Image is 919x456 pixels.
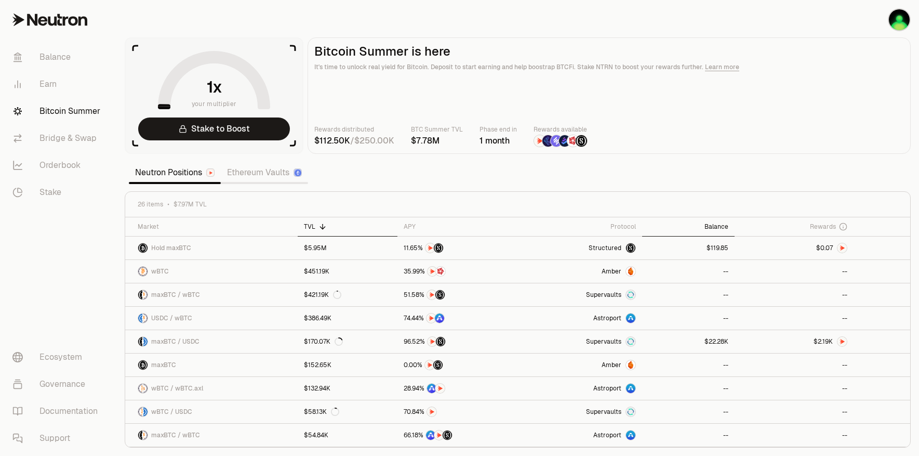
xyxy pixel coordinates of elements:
a: Governance [4,371,112,398]
img: NTRN [434,431,444,440]
img: Structured Points [436,337,445,346]
span: wBTC / USDC [151,408,192,416]
a: $152.65K [298,354,397,376]
div: Protocol [527,223,636,231]
img: Neutron Logo [207,170,214,176]
div: $451.19K [304,267,329,276]
a: -- [642,283,735,306]
div: / [314,135,394,147]
a: AmberAmber [521,354,642,376]
a: Balance [4,44,112,71]
a: ASTRONTRN [397,377,522,400]
div: 1 month [480,135,517,147]
a: StructuredmaxBTC [521,237,642,259]
span: Supervaults [586,291,621,299]
a: maxBTC LogoUSDC LogomaxBTC / USDC [125,330,298,353]
img: NTRN Logo [837,337,847,346]
img: NTRN [428,267,437,276]
img: Ethereum Logo [295,170,301,176]
a: NTRNMars Fragments [397,260,522,283]
a: wBTC LogowBTC [125,260,298,283]
img: Mars Fragments [436,267,445,276]
div: $58.13K [304,408,339,416]
a: $54.84K [298,424,397,447]
p: Phase end in [480,124,517,135]
button: NTRNASTRO [404,313,515,323]
span: Hold maxBTC [151,244,191,252]
button: NTRNStructured Points [404,243,515,253]
a: $5.95M [298,237,397,259]
a: SupervaultsSupervaults [521,283,642,306]
img: USDC Logo [143,407,148,416]
span: $7.97M TVL [174,200,207,209]
a: USDC LogowBTC LogoUSDC / wBTC [125,307,298,330]
a: maxBTC LogowBTC LogomaxBTC / wBTC [125,424,298,447]
a: Ethereum Vaults [221,162,308,183]
a: Astroport [521,424,642,447]
a: Stake [4,179,112,206]
a: NTRN [397,400,522,423]
a: AmberAmber [521,260,642,283]
img: Supervaults [626,337,635,346]
a: Neutron Positions [129,162,221,183]
p: BTC Summer TVL [411,124,463,135]
div: APY [404,223,515,231]
span: wBTC [151,267,169,276]
a: NTRNASTRO [397,307,522,330]
img: Bedrock Diamonds [559,135,570,147]
a: Bitcoin Summer [4,98,112,125]
img: Supervaults [626,407,635,416]
span: wBTC / wBTC.axl [151,384,203,393]
img: Structured Points [576,135,587,147]
img: wBTC Logo [143,314,148,323]
span: maxBTC / USDC [151,337,199,346]
span: Supervaults [586,337,621,346]
a: wBTC LogowBTC.axl LogowBTC / wBTC.axl [125,377,298,400]
span: Amber [602,361,621,369]
a: NTRNStructured Points [397,283,522,306]
div: $54.84K [304,431,328,439]
img: Solv Points [551,135,562,147]
img: ASTRO [426,431,435,440]
div: $5.95M [304,244,327,252]
a: $451.19K [298,260,397,283]
button: NTRNStructured Points [404,336,515,347]
a: ASTRONTRNStructured Points [397,424,522,447]
a: NTRNStructured Points [397,330,522,353]
img: ASTRO [427,384,436,393]
div: Market [138,223,291,231]
a: Support [4,425,112,452]
span: maxBTC / wBTC [151,291,200,299]
a: Documentation [4,398,112,425]
button: NTRNStructured Points [404,360,515,370]
img: NTRN [427,314,436,323]
button: ASTRONTRNStructured Points [404,430,515,440]
a: $170.07K [298,330,397,353]
a: -- [735,260,854,283]
button: NTRNMars Fragments [404,266,515,277]
div: $386.49K [304,314,331,322]
a: Bridge & Swap [4,125,112,152]
span: Astroport [593,314,621,322]
a: maxBTC LogomaxBTC [125,354,298,376]
a: -- [642,377,735,400]
img: wBTC Logo [138,384,142,393]
a: Earn [4,71,112,98]
span: maxBTC [151,361,176,369]
a: -- [642,424,735,447]
span: Astroport [593,384,621,393]
div: $421.19K [304,291,341,299]
img: maxBTC [626,243,635,253]
a: NTRNStructured Points [397,237,522,259]
img: Structured Points [434,243,443,253]
span: Structured [589,244,621,252]
img: KO [889,9,910,30]
img: NTRN [425,360,434,370]
a: $58.13K [298,400,397,423]
span: your multiplier [192,99,237,109]
a: NTRNStructured Points [397,354,522,376]
a: NTRN Logo [735,330,854,353]
a: Ecosystem [4,344,112,371]
a: Learn more [705,63,739,71]
div: $132.94K [304,384,330,393]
